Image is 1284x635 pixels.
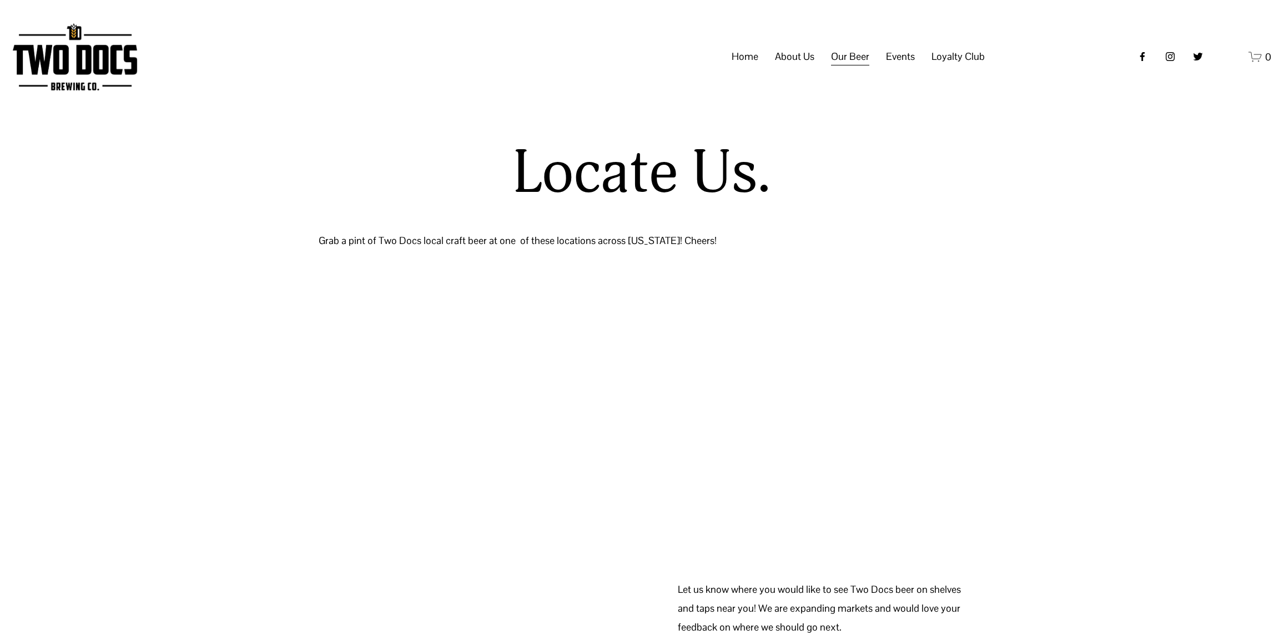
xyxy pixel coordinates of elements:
p: Grab a pint of Two Docs local craft beer at one of these locations across [US_STATE]! Cheers! [319,231,965,250]
span: 0 [1265,50,1271,63]
a: folder dropdown [831,46,869,67]
a: Home [732,46,758,67]
span: Events [886,47,915,66]
a: Facebook [1137,51,1148,62]
a: folder dropdown [775,46,814,67]
span: Our Beer [831,47,869,66]
a: instagram-unauth [1165,51,1176,62]
h1: Locate Us. [417,140,868,207]
a: 0 [1248,50,1271,64]
a: twitter-unauth [1192,51,1204,62]
a: folder dropdown [886,46,915,67]
a: folder dropdown [931,46,985,67]
span: About Us [775,47,814,66]
span: Loyalty Club [931,47,985,66]
img: Two Docs Brewing Co. [13,23,137,90]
